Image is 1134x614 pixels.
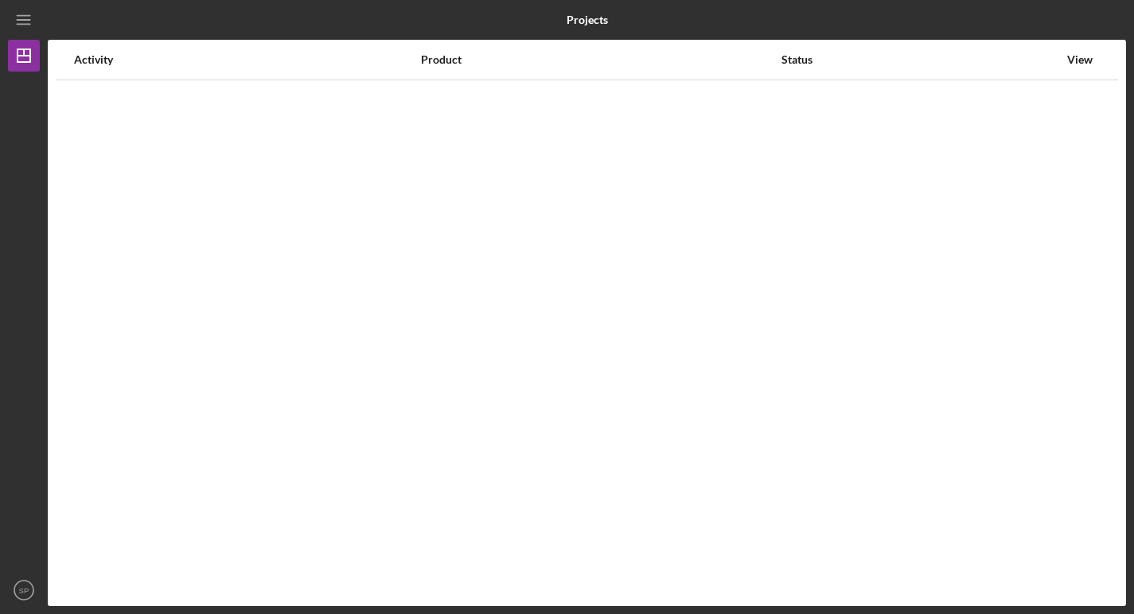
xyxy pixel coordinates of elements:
[74,53,419,66] div: Activity
[19,586,29,595] text: SP
[567,14,608,26] b: Projects
[1060,53,1100,66] div: View
[8,574,40,606] button: SP
[781,53,1058,66] div: Status
[421,53,780,66] div: Product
